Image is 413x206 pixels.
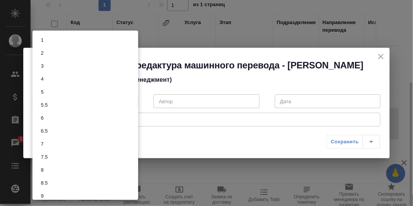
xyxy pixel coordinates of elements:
button: 2 [39,49,46,57]
button: 8 [39,166,46,174]
button: 9 [39,192,46,200]
button: 3 [39,62,46,70]
button: 5.5 [39,101,50,109]
button: 5 [39,88,46,96]
button: 6 [39,114,46,122]
button: 1 [39,36,46,44]
button: 4 [39,75,46,83]
button: 7.5 [39,153,50,161]
button: 7 [39,140,46,148]
button: 6.5 [39,127,50,135]
button: 8.5 [39,179,50,187]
